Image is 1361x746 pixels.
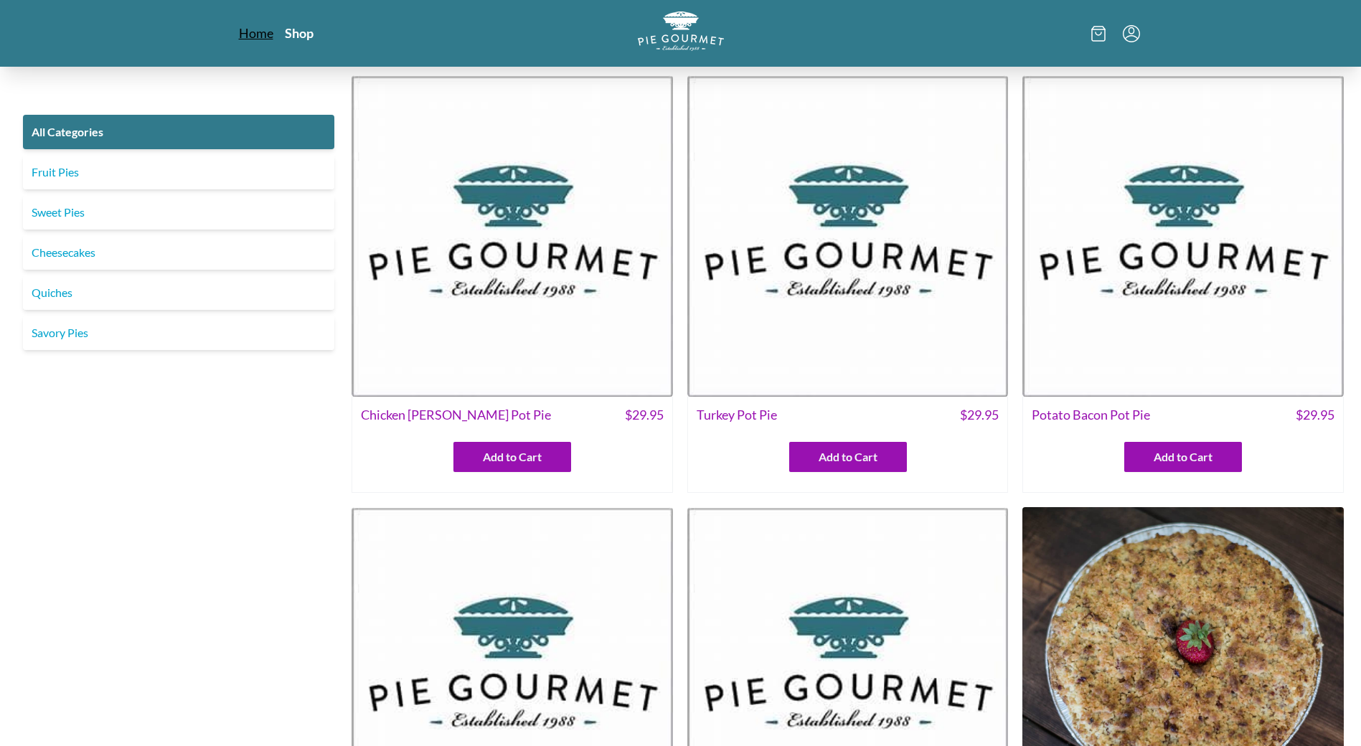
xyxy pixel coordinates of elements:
img: Potato Bacon Pot Pie [1022,75,1344,397]
a: Sweet Pies [23,195,334,230]
span: Add to Cart [1154,448,1212,466]
a: Cheesecakes [23,235,334,270]
a: Home [239,24,273,42]
span: Turkey Pot Pie [697,405,777,425]
button: Menu [1123,25,1140,42]
a: All Categories [23,115,334,149]
span: Potato Bacon Pot Pie [1032,405,1150,425]
span: Add to Cart [819,448,877,466]
img: Turkey Pot Pie [687,75,1009,397]
button: Add to Cart [789,442,907,472]
button: Add to Cart [1124,442,1242,472]
span: Chicken [PERSON_NAME] Pot Pie [361,405,551,425]
a: Quiches [23,275,334,310]
a: Logo [638,11,724,55]
img: Chicken Curry Pot Pie [352,75,673,397]
a: Shop [285,24,314,42]
img: logo [638,11,724,51]
span: Add to Cart [483,448,542,466]
button: Add to Cart [453,442,571,472]
span: $ 29.95 [960,405,999,425]
a: Fruit Pies [23,155,334,189]
span: $ 29.95 [1296,405,1334,425]
span: $ 29.95 [625,405,664,425]
a: Savory Pies [23,316,334,350]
